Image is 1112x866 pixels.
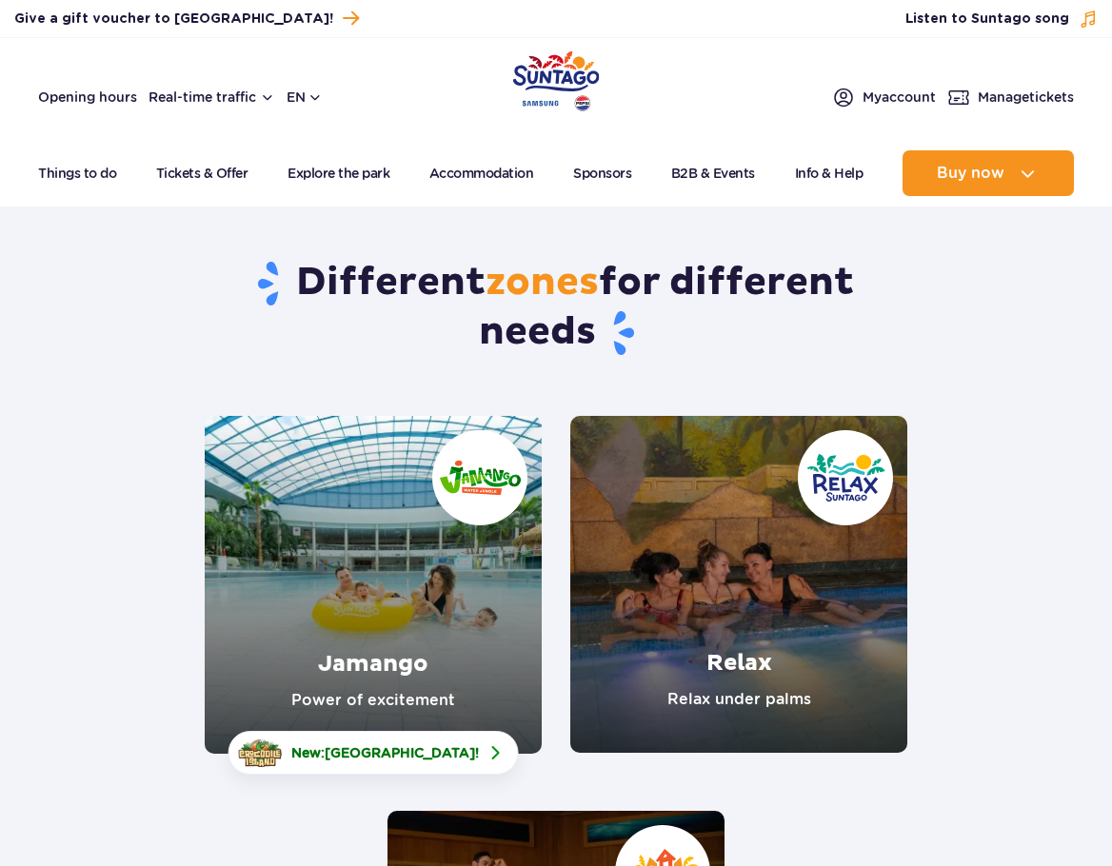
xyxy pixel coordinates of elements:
span: Manage tickets [978,88,1074,107]
a: Sponsors [573,150,631,196]
a: B2B & Events [671,150,755,196]
button: en [287,88,323,107]
h1: Different for different needs [205,259,907,358]
span: [GEOGRAPHIC_DATA] [325,745,475,760]
button: Listen to Suntago song [905,10,1098,29]
span: Give a gift voucher to [GEOGRAPHIC_DATA]! [14,10,333,29]
a: Accommodation [429,150,534,196]
a: New:[GEOGRAPHIC_DATA]! [228,731,519,775]
span: Listen to Suntago song [905,10,1069,29]
a: Info & Help [795,150,864,196]
span: zones [486,259,599,306]
button: Buy now [903,150,1074,196]
button: Real-time traffic [149,89,275,105]
a: Explore the park [288,150,389,196]
a: Myaccount [832,86,936,108]
span: My account [863,88,936,107]
a: Opening hours [38,88,137,107]
a: Relax [570,416,907,753]
span: Buy now [937,165,1004,182]
a: Jamango [205,416,542,754]
a: Managetickets [947,86,1074,108]
span: New: ! [292,743,480,762]
a: Things to do [38,150,116,196]
a: Tickets & Offer [156,150,248,196]
a: Give a gift voucher to [GEOGRAPHIC_DATA]! [14,6,359,31]
a: Park of Poland [513,48,600,108]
